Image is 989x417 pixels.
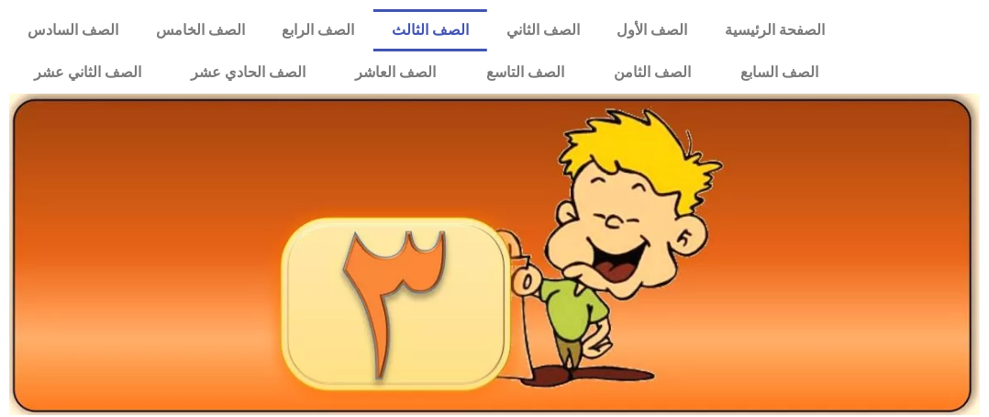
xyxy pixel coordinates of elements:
[166,51,330,94] a: الصف الحادي عشر
[716,51,843,94] a: الصف السابع
[598,9,706,51] a: الصف الأول
[461,51,589,94] a: الصف التاسع
[9,9,138,51] a: الصف السادس
[330,51,461,94] a: الصف العاشر
[589,51,716,94] a: الصف الثامن
[263,9,373,51] a: الصف الرابع
[138,9,264,51] a: الصف الخامس
[9,51,166,94] a: الصف الثاني عشر
[706,9,844,51] a: الصفحة الرئيسية
[373,9,488,51] a: الصف الثالث
[487,9,598,51] a: الصف الثاني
